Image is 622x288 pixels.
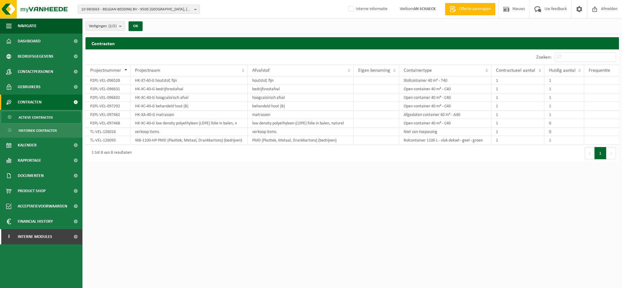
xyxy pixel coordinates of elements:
[491,136,544,145] td: 1
[18,18,37,34] span: Navigatie
[491,119,544,128] td: 1
[90,68,121,73] span: Projectnummer
[130,136,248,145] td: WB-1100-HP PMD (Plastiek, Metaal, Drankkartons) (bedrijven)
[536,55,551,60] label: Zoeken:
[85,76,130,85] td: P2PL-VEL-096528
[78,5,200,14] button: 10-983663 - BELGIAN BEDDING BV - 9500 [GEOGRAPHIC_DATA], [GEOGRAPHIC_DATA] 20
[399,102,492,110] td: Open container 40 m³ - C40
[89,148,132,159] div: 1 tot 8 van 8 resultaten
[585,147,595,159] button: Previous
[544,102,584,110] td: 1
[544,93,584,102] td: 1
[544,119,584,128] td: 0
[85,85,130,93] td: P2PL-VEL-096631
[19,112,53,123] span: Actieve contracten
[248,136,354,145] td: PMD (Plastiek, Metaal, Drankkartons) (bedrijven)
[2,124,81,136] a: Historiek contracten
[135,68,160,73] span: Projectnaam
[81,5,192,14] span: 10-983663 - BELGIAN BEDDING BV - 9500 [GEOGRAPHIC_DATA], [GEOGRAPHIC_DATA] 20
[18,49,53,64] span: Bedrijfsgegevens
[2,111,81,123] a: Actieve contracten
[130,76,248,85] td: HK-XT-40-G houtstof, fijn
[18,229,52,244] span: Interne modules
[85,119,130,128] td: P2PL-VEL-097468
[248,76,354,85] td: houtstof, fijn
[18,34,41,49] span: Dashboard
[399,136,492,145] td: Rolcontainer 1100 L - vlak deksel - geel - groen
[130,85,248,93] td: HK-XC-40-G bedrijfsrestafval
[491,110,544,119] td: 1
[491,93,544,102] td: 1
[19,125,57,136] span: Historiek contracten
[18,214,53,229] span: Financial History
[404,68,432,73] span: Containertype
[248,128,354,136] td: verkoop items
[130,93,248,102] td: HK-XC-40-G hoogcalorisch afval
[18,138,37,153] span: Kalender
[130,102,248,110] td: HK-XC-40-G behandeld hout (B)
[85,128,130,136] td: TL-VEL-126016
[457,6,492,12] span: Offerte aanvragen
[130,128,248,136] td: verkoop items
[108,24,117,28] count: (2/2)
[248,119,354,128] td: low density polyethyleen (LDPE) folie in balen, naturel
[595,147,606,159] button: 1
[399,119,492,128] td: Open container 40 m³ - C40
[589,68,610,73] span: Frequentie
[399,76,492,85] td: Stofcontainer 40 m³ - T40
[358,68,390,73] span: Eigen benaming
[85,21,125,31] button: Vestigingen(2/2)
[18,64,53,79] span: Contactpersonen
[399,110,492,119] td: Afgesloten container 40 m³ - A40
[496,68,535,73] span: Contractueel aantal
[544,76,584,85] td: 1
[18,183,45,199] span: Product Shop
[130,110,248,119] td: HK-XA-40-G matrassen
[85,136,130,145] td: TL-VEL-126095
[85,102,130,110] td: P2PL-VEL-097292
[129,21,143,31] button: OK
[491,128,544,136] td: 1
[6,229,12,244] span: I
[85,110,130,119] td: P2PL-VEL-097462
[399,93,492,102] td: Open container 40 m³ - C40
[18,95,42,110] span: Contracten
[252,68,270,73] span: Afvalstof
[413,7,436,11] strong: AN SCHAECK
[606,147,616,159] button: Next
[89,22,117,31] span: Vestigingen
[85,37,619,49] h2: Contracten
[399,85,492,93] td: Open container 40 m³ - C40
[248,102,354,110] td: behandeld hout (B)
[491,85,544,93] td: 1
[130,119,248,128] td: HK-XC-40-G low density polyethyleen (LDPE) folie in balen, n
[544,136,584,145] td: 1
[18,199,67,214] span: Acceptatievoorwaarden
[85,93,130,102] td: P2PL-VEL-096632
[18,79,41,95] span: Gebruikers
[544,85,584,93] td: 1
[491,102,544,110] td: 1
[248,85,354,93] td: bedrijfsrestafval
[399,128,492,136] td: Niet van toepassing
[18,153,41,168] span: Rapportage
[549,68,576,73] span: Huidig aantal
[544,128,584,136] td: 0
[18,168,44,183] span: Documenten
[347,5,387,14] label: Interne informatie
[248,93,354,102] td: hoogcalorisch afval
[544,110,584,119] td: 1
[248,110,354,119] td: matrassen
[491,76,544,85] td: 1
[445,3,495,15] a: Offerte aanvragen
